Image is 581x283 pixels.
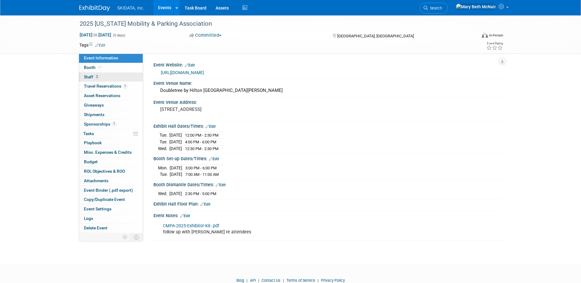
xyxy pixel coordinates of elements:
[84,55,118,60] span: Event Information
[84,84,127,89] span: Travel Reservations
[482,33,488,38] img: Format-Inperson.png
[84,197,125,202] span: Copy/Duplicate Event
[170,164,182,171] td: [DATE]
[185,140,216,144] span: 4:00 PM - 6:00 PM
[112,33,125,37] span: (5 days)
[486,42,503,45] div: Event Rating
[185,63,195,67] a: Edit
[84,178,108,183] span: Attachments
[187,32,224,39] button: Committed
[440,32,504,41] div: Event Format
[185,191,216,196] span: 2:30 PM - 5:00 PM
[158,171,170,178] td: Tue.
[79,195,143,204] a: Copy/Duplicate Event
[79,157,143,167] a: Budget
[79,73,143,82] a: Staff2
[216,183,226,187] a: Edit
[79,91,143,100] a: Asset Reservations
[489,33,503,38] div: In-Person
[79,148,143,157] a: Misc. Expenses & Credits
[79,224,143,233] a: Delete Event
[98,66,101,69] i: Booth reservation complete
[79,120,143,129] a: Sponsorships1
[79,42,105,48] td: Tags
[95,43,105,47] a: Edit
[79,214,143,223] a: Logs
[337,34,414,38] span: [GEOGRAPHIC_DATA], [GEOGRAPHIC_DATA]
[209,157,219,161] a: Edit
[77,18,467,29] div: 2025 [US_STATE] Mobility & Parking Association
[84,103,104,108] span: Giveaways
[84,216,93,221] span: Logs
[79,5,110,11] img: ExhibitDay
[153,98,502,105] div: Event Venue Address:
[159,220,435,238] div: follow up with [PERSON_NAME] re attendees
[83,131,94,136] span: Tasks
[84,112,104,117] span: Shipments
[161,70,204,75] a: [URL][DOMAIN_NAME]
[158,191,169,197] td: Wed.
[153,122,502,130] div: Exhibit Hall Dates/Times:
[84,169,125,174] span: ROI, Objectives & ROO
[79,176,143,186] a: Attachments
[286,278,315,283] a: Terms of Service
[158,164,170,171] td: Mon.
[153,199,502,207] div: Exhibit Hall Floor Plan:
[185,146,218,151] span: 12:30 PM - 2:30 PM
[84,188,133,193] span: Event Binder (.pdf export)
[84,225,108,230] span: Delete Event
[84,93,120,98] span: Asset Reservations
[257,278,261,283] span: |
[180,214,190,218] a: Edit
[79,205,143,214] a: Event Settings
[316,278,320,283] span: |
[169,139,182,145] td: [DATE]
[117,6,144,10] span: SKIDATA, Inc.
[95,74,99,79] span: 2
[84,150,132,155] span: Misc. Expenses & Credits
[163,223,219,228] a: CMPA-2025-Exhibitor-Kit-.pdf
[456,3,496,10] img: Mary Beth McNair
[153,180,502,188] div: Booth Dismantle Dates/Times:
[420,3,448,13] a: Search
[250,278,256,283] a: API
[123,84,127,89] span: 1
[130,233,143,241] td: Toggle Event Tabs
[84,122,116,126] span: Sponsorships
[428,6,442,10] span: Search
[84,65,103,70] span: Booth
[120,233,130,241] td: Personalize Event Tab Strip
[185,172,219,177] span: 7:00 AM - 11:00 AM
[112,122,116,126] span: 1
[84,140,102,145] span: Playbook
[206,124,216,129] a: Edit
[170,171,182,178] td: [DATE]
[79,138,143,148] a: Playbook
[84,74,99,79] span: Staff
[79,129,143,138] a: Tasks
[84,206,111,211] span: Event Settings
[245,278,249,283] span: |
[79,110,143,119] a: Shipments
[153,211,502,219] div: Event Notes:
[281,278,285,283] span: |
[153,60,502,68] div: Event Website:
[79,54,143,63] a: Event Information
[153,79,502,86] div: Event Venue Name:
[321,278,345,283] a: Privacy Policy
[84,159,98,164] span: Budget
[153,154,502,162] div: Booth Set-up Dates/Times:
[262,278,281,283] a: Contact Us
[169,145,182,152] td: [DATE]
[169,132,182,139] td: [DATE]
[158,132,169,139] td: Tue.
[200,202,210,206] a: Edit
[79,186,143,195] a: Event Binder (.pdf export)
[92,32,98,37] span: to
[185,133,218,138] span: 12:00 PM - 2:30 PM
[158,86,497,95] div: Doubletree by Hilton [GEOGRAPHIC_DATA][PERSON_NAME]
[158,139,169,145] td: Tue.
[160,107,292,112] pre: [STREET_ADDRESS]
[79,167,143,176] a: ROI, Objectives & ROO
[79,82,143,91] a: Travel Reservations1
